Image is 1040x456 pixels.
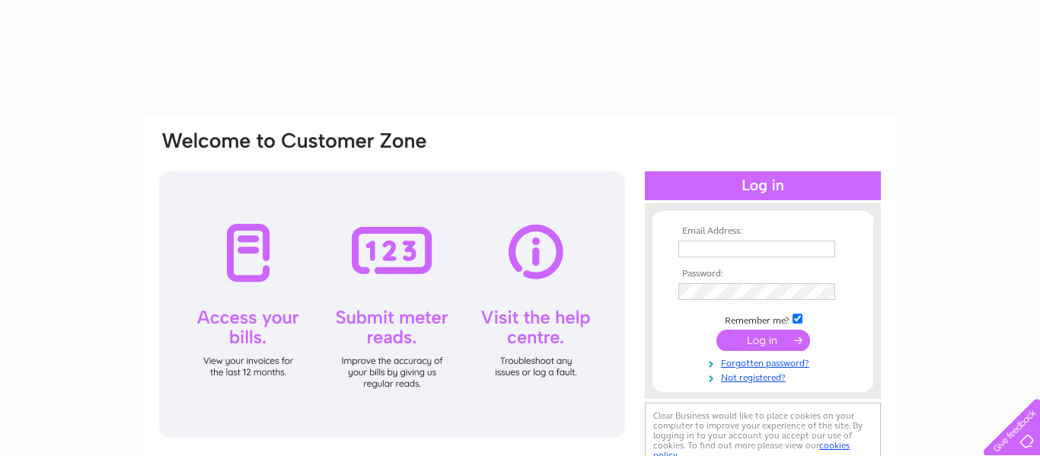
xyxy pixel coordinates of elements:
[716,330,810,351] input: Submit
[675,311,851,327] td: Remember me?
[678,369,851,384] a: Not registered?
[675,226,851,237] th: Email Address:
[675,269,851,279] th: Password:
[678,355,851,369] a: Forgotten password?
